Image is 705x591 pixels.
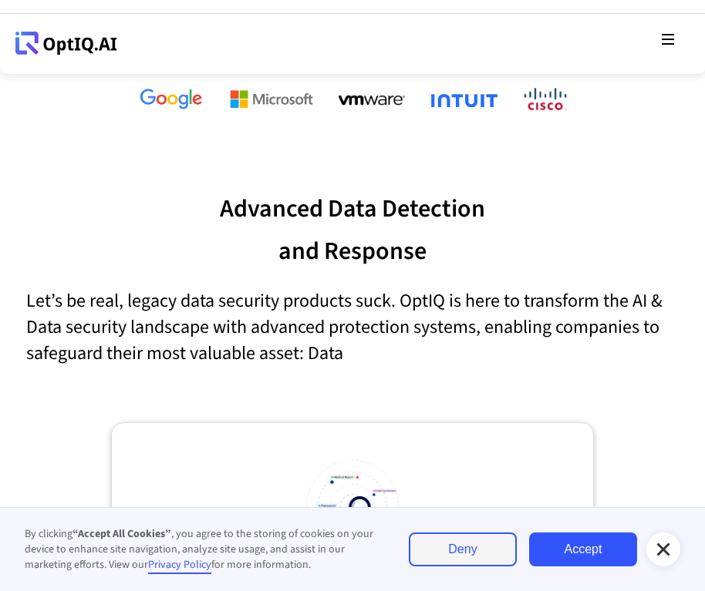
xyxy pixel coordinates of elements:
[19,188,686,288] div: Advanced Data Detection and Response
[25,526,378,573] div: By clicking , you agree to the storing of cookies on your device to enhance site navigation, anal...
[409,532,517,566] a: Deny
[529,532,637,566] a: Accept
[73,526,171,542] strong: “Accept All Cookies”
[19,288,686,385] div: Let’s be real, legacy data security products suck. OptIQ is here to transform the AI & Data secur...
[15,54,16,55] div: Webflow Homepage
[148,557,211,574] a: Privacy Policy
[15,20,117,66] a: Webflow Homepage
